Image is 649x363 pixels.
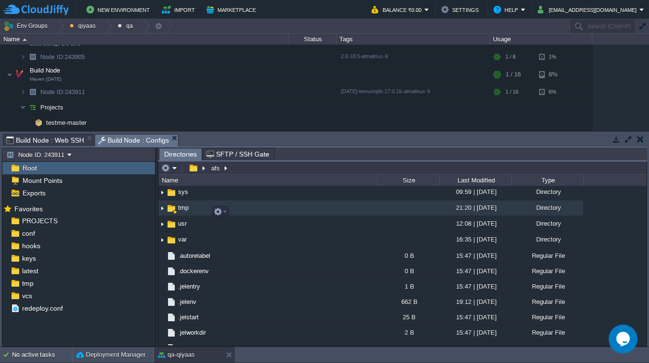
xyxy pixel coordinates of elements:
div: Last Modified [440,175,511,186]
img: AMDAwAAAACH5BAEAAAAALAAAAAABAAEAAAICRAEAOw== [158,279,166,294]
span: Build Node : Web SSH [6,134,84,146]
img: AMDAwAAAACH5BAEAAAAALAAAAAABAAEAAAICRAEAOw== [7,65,12,84]
img: CloudJiffy [3,4,69,16]
img: AMDAwAAAACH5BAEAAAAALAAAAAABAAEAAAICRAEAOw== [166,281,177,292]
div: 2 B [377,325,439,340]
img: AMDAwAAAACH5BAEAAAAALAAAAAABAAEAAAICRAEAOw== [23,38,27,41]
span: tmp [177,204,190,212]
div: 21:20 | [DATE] [439,200,511,215]
a: hooks [20,242,42,250]
div: Type [512,175,583,186]
img: AMDAwAAAACH5BAEAAAAALAAAAAABAAEAAAICRAEAOw== [158,294,166,309]
div: 25 B [377,310,439,325]
a: usr [177,219,188,228]
button: qa-qiyaas [158,350,194,360]
span: SFTP / SSH Gate [206,148,269,160]
div: 1 B [377,279,439,294]
a: PROJECTS [20,217,59,225]
img: AMDAwAAAACH5BAEAAAAALAAAAAABAAEAAAICRAEAOw== [166,219,177,230]
div: 0 B [377,340,439,355]
button: qa [118,19,136,33]
img: AMDAwAAAACH5BAEAAAAALAAAAAABAAEAAAICRAEAOw== [20,100,26,115]
div: Name [159,175,377,186]
a: var [177,235,188,243]
a: tmp [20,279,35,288]
img: AMDAwAAAACH5BAEAAAAALAAAAAABAAEAAAICRAEAOw== [158,325,166,340]
img: AMDAwAAAACH5BAEAAAAALAAAAAABAAEAAAICRAEAOw== [26,85,39,99]
div: Regular File [511,264,583,278]
div: Directory [511,184,583,199]
div: Directory [511,216,583,231]
div: 15:47 | [DATE] [439,264,511,278]
a: keys [20,254,37,263]
a: Build NodeMaven [DATE] [29,67,61,74]
img: AMDAwAAAACH5BAEAAAAALAAAAAABAAEAAAICRAEAOw== [158,340,166,355]
div: 0 B [377,264,439,278]
div: Directory [511,200,583,215]
a: .dockerenv [177,267,210,275]
a: .jelenv [177,298,198,306]
a: conf [20,229,36,238]
span: redeploy.conf [20,304,64,313]
a: Exports [21,189,47,197]
a: .autorelabel [177,252,212,260]
img: AMDAwAAAACH5BAEAAAAALAAAAAABAAEAAAICRAEAOw== [20,85,26,99]
span: Build Node : Configs [98,134,169,146]
div: 6% [539,65,570,84]
span: 243905 [39,53,86,61]
a: Projects [39,103,65,111]
div: 15:47 | [DATE] [439,279,511,294]
img: AMDAwAAAACH5BAEAAAAALAAAAAABAAEAAAICRAEAOw== [26,49,39,64]
div: 0 B [377,248,439,263]
a: testme-master [45,119,88,127]
a: .jelentry [177,282,202,290]
img: AMDAwAAAACH5BAEAAAAALAAAAAABAAEAAAICRAEAOw== [26,115,32,130]
iframe: chat widget [609,325,639,353]
div: 15:47 | [DATE] [439,248,511,263]
img: AMDAwAAAACH5BAEAAAAALAAAAAABAAEAAAICRAEAOw== [158,217,166,231]
div: Status [289,34,336,45]
div: 19:15 | [DATE] [439,340,511,355]
img: AMDAwAAAACH5BAEAAAAALAAAAAABAAEAAAICRAEAOw== [166,203,177,214]
a: Node ID:243911 [39,88,86,96]
div: Size [378,175,439,186]
div: 1 / 16 [505,65,521,84]
a: Root [21,164,38,172]
span: latest [20,266,40,275]
img: AMDAwAAAACH5BAEAAAAALAAAAAABAAEAAAICRAEAOw== [166,312,177,323]
div: Directory [511,232,583,247]
a: tmp [177,204,190,211]
a: .vzfifo [177,344,197,352]
img: AMDAwAAAACH5BAEAAAAALAAAAAABAAEAAAICRAEAOw== [166,327,177,338]
input: Click to enter the path [158,161,647,175]
span: Node ID: [40,88,65,96]
img: AMDAwAAAACH5BAEAAAAALAAAAAABAAEAAAICRAEAOw== [166,187,177,198]
a: sys [177,188,190,196]
img: AMDAwAAAACH5BAEAAAAALAAAAAABAAEAAAICRAEAOw== [166,251,177,261]
div: Tags [337,34,490,45]
span: Node ID: [40,53,65,60]
img: AMDAwAAAACH5BAEAAAAALAAAAAABAAEAAAICRAEAOw== [166,235,177,245]
a: .jelstart [177,313,200,321]
a: Node ID:243905 [39,53,86,61]
div: Usage [491,34,592,45]
img: AMDAwAAAACH5BAEAAAAALAAAAAABAAEAAAICRAEAOw== [166,343,177,353]
img: AMDAwAAAACH5BAEAAAAALAAAAAABAAEAAAICRAEAOw== [158,264,166,278]
span: Favorites [12,205,44,213]
button: Balance ₹0.00 [372,4,424,15]
button: Settings [441,4,481,15]
span: .jelworkdir [177,328,207,337]
img: AMDAwAAAACH5BAEAAAAALAAAAAABAAEAAAICRAEAOw== [166,297,177,307]
span: Build Node [29,66,61,74]
div: Regular File [511,325,583,340]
